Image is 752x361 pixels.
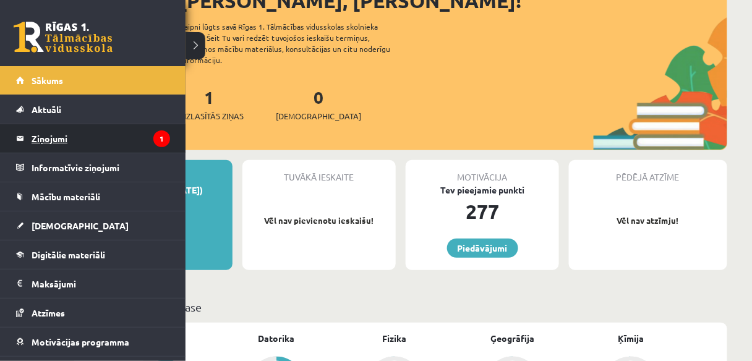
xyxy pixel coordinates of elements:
a: Fizika [382,332,406,345]
a: Maksājumi [16,270,170,298]
a: Informatīvie ziņojumi [16,153,170,182]
span: Sākums [32,75,63,86]
a: Piedāvājumi [447,239,518,258]
a: 1Neizlasītās ziņas [174,86,244,122]
p: Vēl nav pievienotu ieskaišu! [249,214,390,227]
div: Laipni lūgts savā Rīgas 1. Tālmācības vidusskolas skolnieka profilā. Šeit Tu vari redzēt tuvojošo... [181,21,412,66]
span: [DEMOGRAPHIC_DATA] [276,110,361,122]
p: Vēl nav atzīmju! [575,214,721,227]
span: [DEMOGRAPHIC_DATA] [32,220,129,231]
a: Sākums [16,66,170,95]
span: Atzīmes [32,307,65,318]
span: Motivācijas programma [32,336,129,347]
a: Rīgas 1. Tālmācības vidusskola [14,22,113,53]
span: Aktuāli [32,104,61,115]
a: Motivācijas programma [16,328,170,356]
a: Mācību materiāli [16,182,170,211]
a: Digitālie materiāli [16,240,170,269]
a: Datorika [258,332,294,345]
p: Mācību plāns 10.a2 klase [79,299,722,315]
a: Aktuāli [16,95,170,124]
a: Atzīmes [16,299,170,327]
i: 1 [153,130,170,147]
span: Neizlasītās ziņas [174,110,244,122]
a: [DEMOGRAPHIC_DATA] [16,211,170,240]
legend: Ziņojumi [32,124,170,153]
div: Pēdējā atzīme [569,160,727,184]
a: Ķīmija [618,332,644,345]
span: Digitālie materiāli [32,249,105,260]
div: Tev pieejamie punkti [406,184,559,197]
div: Tuvākā ieskaite [242,160,396,184]
span: Mācību materiāli [32,191,100,202]
div: 277 [406,197,559,226]
a: 0[DEMOGRAPHIC_DATA] [276,86,361,122]
a: Ģeogrāfija [491,332,535,345]
a: Ziņojumi1 [16,124,170,153]
div: Motivācija [406,160,559,184]
legend: Maksājumi [32,270,170,298]
legend: Informatīvie ziņojumi [32,153,170,182]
